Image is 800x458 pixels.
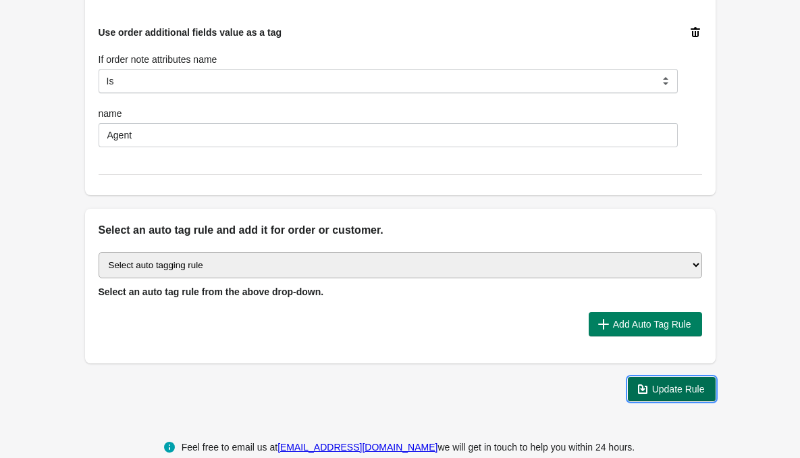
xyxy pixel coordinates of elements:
[613,319,691,330] span: Add Auto Tag Rule
[99,53,217,66] label: If order note attributes name
[628,377,716,401] button: Update Rule
[99,123,678,147] input: Sales Channel
[99,27,282,38] span: Use order additional fields value as a tag
[99,222,702,238] h2: Select an auto tag rule and add it for order or customer.
[652,384,705,395] span: Update Rule
[589,312,702,336] button: Add Auto Tag Rule
[182,439,635,455] div: Feel free to email us at we will get in touch to help you within 24 hours.
[99,286,324,297] span: Select an auto tag rule from the above drop-down.
[277,442,437,453] a: [EMAIL_ADDRESS][DOMAIN_NAME]
[99,107,122,120] label: name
